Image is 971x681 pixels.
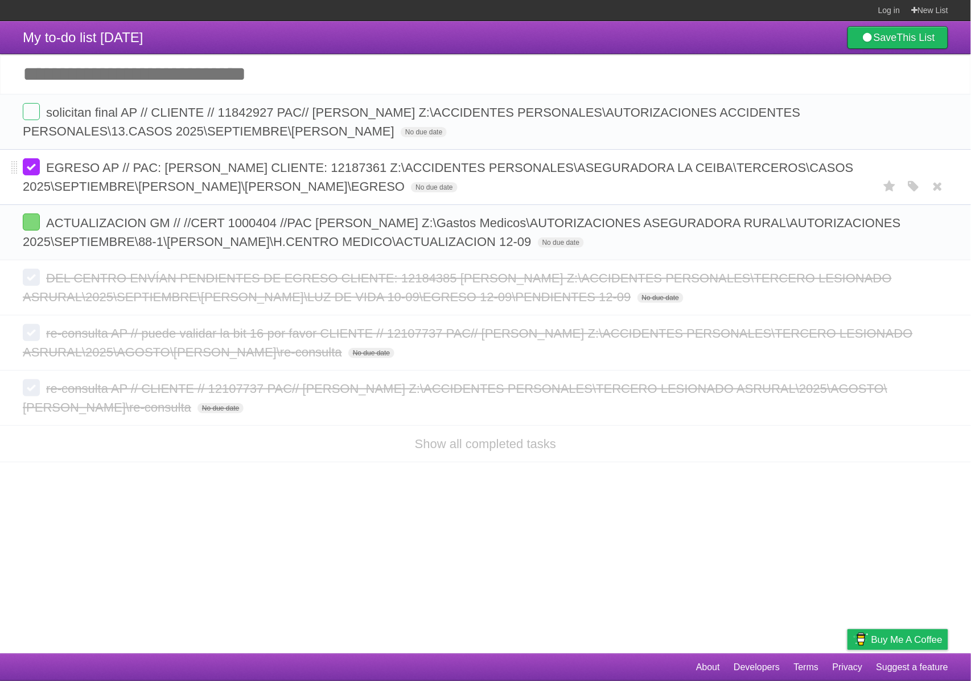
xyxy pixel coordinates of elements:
[734,657,780,678] a: Developers
[879,177,900,196] label: Star task
[637,293,684,303] span: No due date
[871,630,943,650] span: Buy me a coffee
[23,271,892,304] span: DEL CENTRO ENVÍAN PENDIENTES DE EGRESO CLIENTE: 12184385 [PERSON_NAME] Z:\ACCIDENTES PERSONALES\T...
[198,403,244,413] span: No due date
[23,324,40,341] label: Done
[794,657,819,678] a: Terms
[897,32,935,43] b: This List
[847,629,948,650] a: Buy me a coffee
[877,657,948,678] a: Suggest a feature
[696,657,720,678] a: About
[415,437,556,451] a: Show all completed tasks
[348,348,394,358] span: No due date
[23,161,854,194] span: EGRESO AP // PAC: [PERSON_NAME] CLIENTE: 12187361 Z:\ACCIDENTES PERSONALES\ASEGURADORA LA CEIBA\T...
[23,214,40,231] label: Done
[23,30,143,45] span: My to-do list [DATE]
[853,630,869,649] img: Buy me a coffee
[23,158,40,175] label: Done
[538,237,584,248] span: No due date
[411,182,457,192] span: No due date
[23,105,800,138] span: solicitan final AP // CLIENTE // 11842927 PAC// [PERSON_NAME] Z:\ACCIDENTES PERSONALES\AUTORIZACI...
[833,657,862,678] a: Privacy
[23,326,913,359] span: re-consulta AP // puede validar la bit 16 por favor CLIENTE // 12107737 PAC// [PERSON_NAME] Z:\AC...
[23,216,901,249] span: ACTUALIZACION GM // //CERT 1000404 //PAC [PERSON_NAME] Z:\Gastos Medicos\AUTORIZACIONES ASEGURADO...
[23,379,40,396] label: Done
[401,127,447,137] span: No due date
[23,381,887,415] span: re-consulta AP // CLIENTE // 12107737 PAC// [PERSON_NAME] Z:\ACCIDENTES PERSONALES\TERCERO LESION...
[847,26,948,49] a: SaveThis List
[23,103,40,120] label: Done
[23,269,40,286] label: Done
